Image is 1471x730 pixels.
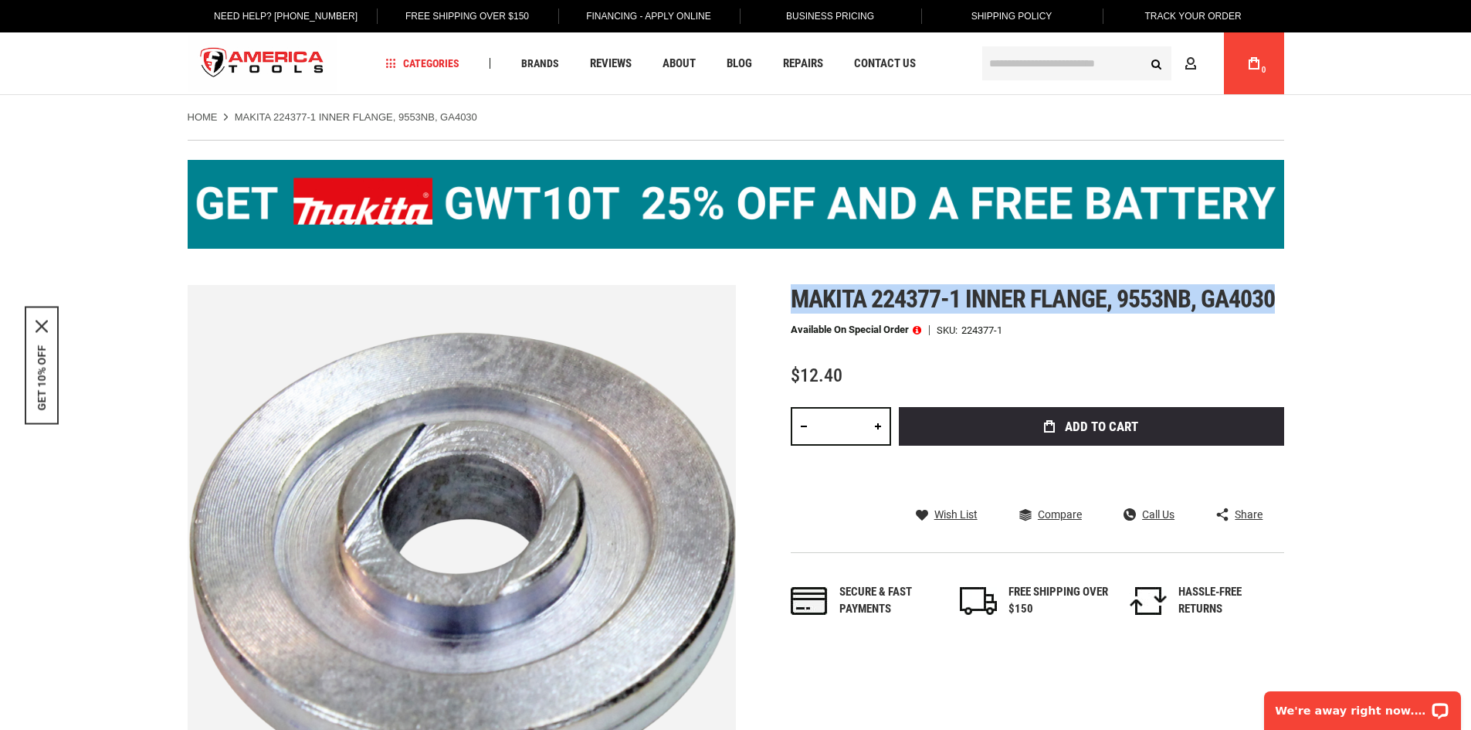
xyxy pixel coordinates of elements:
[514,53,566,74] a: Brands
[521,58,559,69] span: Brands
[188,35,337,93] a: store logo
[36,345,48,410] button: GET 10% OFF
[727,58,752,70] span: Blog
[656,53,703,74] a: About
[378,53,466,74] a: Categories
[791,324,921,335] p: Available on Special Order
[791,284,1276,314] span: Makita 224377-1 inner flange, 9553nb, ga4030
[1019,508,1082,521] a: Compare
[937,325,961,335] strong: SKU
[899,407,1284,446] button: Add to Cart
[1262,66,1266,74] span: 0
[1178,584,1279,617] div: HASSLE-FREE RETURNS
[590,58,632,70] span: Reviews
[36,320,48,332] button: Close
[1142,49,1171,78] button: Search
[776,53,830,74] a: Repairs
[791,587,828,615] img: payments
[1038,509,1082,520] span: Compare
[839,584,940,617] div: Secure & fast payments
[385,58,459,69] span: Categories
[1065,420,1138,433] span: Add to Cart
[934,509,978,520] span: Wish List
[1008,584,1109,617] div: FREE SHIPPING OVER $150
[961,325,1002,335] div: 224377-1
[854,58,916,70] span: Contact Us
[663,58,696,70] span: About
[1235,509,1263,520] span: Share
[720,53,759,74] a: Blog
[1239,32,1269,94] a: 0
[1124,508,1174,521] a: Call Us
[188,160,1284,249] img: BOGO: Buy the Makita® XGT IMpact Wrench (GWT10T), get the BL4040 4ah Battery FREE!
[971,11,1052,22] span: Shipping Policy
[1254,681,1471,730] iframe: LiveChat chat widget
[1142,509,1174,520] span: Call Us
[188,110,218,124] a: Home
[896,450,1287,495] iframe: Secure express checkout frame
[916,508,978,521] a: Wish List
[583,53,639,74] a: Reviews
[847,53,923,74] a: Contact Us
[36,320,48,332] svg: close icon
[235,111,477,123] strong: MAKITA 224377-1 INNER FLANGE, 9553NB, GA4030
[188,35,337,93] img: America Tools
[1130,587,1167,615] img: returns
[783,58,823,70] span: Repairs
[960,587,997,615] img: shipping
[791,365,842,386] span: $12.40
